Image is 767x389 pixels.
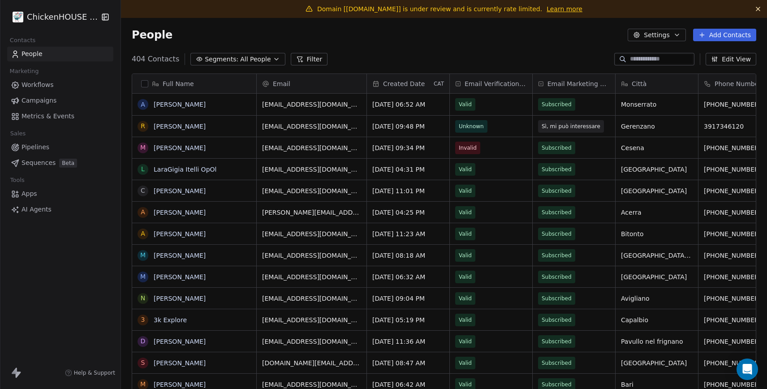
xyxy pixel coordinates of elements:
span: [EMAIL_ADDRESS][DOMAIN_NAME] [262,272,361,281]
span: [DATE] 09:34 PM [372,143,444,152]
a: [PERSON_NAME] [154,187,206,194]
span: Subscribed [542,359,572,367]
span: [EMAIL_ADDRESS][DOMAIN_NAME] [262,229,361,238]
a: Campaigns [7,93,113,108]
span: [EMAIL_ADDRESS][DOMAIN_NAME] [262,316,361,324]
span: Apps [22,189,37,199]
div: M [140,143,146,152]
span: [DATE] 06:32 AM [372,272,444,281]
div: Città [616,74,698,93]
span: Subscribed [542,316,572,324]
a: 3k Explore [154,316,187,324]
span: Monserrato [621,100,693,109]
button: Edit View [706,53,756,65]
div: Created DateCAT [367,74,449,93]
img: tab_domain_overview_orange.svg [37,52,44,59]
button: Filter [291,53,328,65]
span: Created Date [383,79,425,88]
button: Settings [628,29,685,41]
span: Subscribed [542,380,572,389]
img: website_grey.svg [14,23,22,30]
span: [EMAIL_ADDRESS][DOMAIN_NAME] [262,337,361,346]
span: Sequences [22,158,56,168]
a: [PERSON_NAME] [154,381,206,388]
a: AI Agents [7,202,113,217]
a: [PERSON_NAME] [154,144,206,151]
span: [DATE] 11:01 PM [372,186,444,195]
span: [DATE] 04:25 PM [372,208,444,217]
span: Subscribed [542,229,572,238]
span: Beta [59,159,77,168]
span: [DATE] 09:48 PM [372,122,444,131]
span: Tools [6,173,28,187]
span: Full Name [163,79,194,88]
span: Invalid [459,143,477,152]
span: Valid [459,380,472,389]
span: Valid [459,186,472,195]
span: [DOMAIN_NAME][EMAIL_ADDRESS][DOMAIN_NAME] [262,359,361,367]
span: 404 Contacts [132,54,179,65]
span: [DATE] 11:36 AM [372,337,444,346]
span: People [22,49,43,59]
span: [EMAIL_ADDRESS][DOMAIN_NAME] [262,143,361,152]
span: Contacts [6,34,39,47]
div: R [141,121,145,131]
div: A [141,207,145,217]
a: Apps [7,186,113,201]
span: Subscribed [542,165,572,174]
span: [EMAIL_ADDRESS][DOMAIN_NAME] [262,165,361,174]
span: All People [240,55,271,64]
span: [EMAIL_ADDRESS][DOMAIN_NAME] [262,122,361,131]
span: Valid [459,272,472,281]
span: Email Verification Status [465,79,527,88]
span: AI Agents [22,205,52,214]
span: Campaigns [22,96,56,105]
img: 4.jpg [13,12,23,22]
img: tab_keywords_by_traffic_grey.svg [90,52,97,59]
div: Dominio: [DOMAIN_NAME] [23,23,100,30]
span: [DATE] 08:18 AM [372,251,444,260]
span: Subscribed [542,294,572,303]
a: LaraGigia Itelli OpOl [154,166,216,173]
a: Workflows [7,78,113,92]
span: Sales [6,127,30,140]
span: Valid [459,316,472,324]
a: [PERSON_NAME] [154,209,206,216]
span: [EMAIL_ADDRESS][DOMAIN_NAME] [262,100,361,109]
span: Help & Support [74,369,115,376]
a: [PERSON_NAME] [154,123,206,130]
span: Subscribed [542,251,572,260]
div: 3 [141,315,145,324]
span: Valid [459,337,472,346]
div: S [141,358,145,367]
a: Metrics & Events [7,109,113,124]
span: [DATE] 05:19 PM [372,316,444,324]
div: Email Verification Status [450,74,532,93]
div: Dominio [47,53,69,59]
a: Help & Support [65,369,115,376]
div: A [141,229,145,238]
a: [PERSON_NAME] [154,359,206,367]
span: Gerenzano [621,122,693,131]
span: [PERSON_NAME][EMAIL_ADDRESS][DOMAIN_NAME] [262,208,361,217]
span: Avigliano [621,294,693,303]
span: Unknown [459,122,484,131]
div: N [141,294,145,303]
span: CAT [434,80,444,87]
a: [PERSON_NAME] [154,273,206,281]
span: [GEOGRAPHIC_DATA] [621,359,693,367]
span: [DATE] 11:23 AM [372,229,444,238]
span: Email [273,79,290,88]
span: ChickenHOUSE snc [27,11,99,23]
a: SequencesBeta [7,156,113,170]
span: Sì, mi può interessare [542,122,600,131]
span: Domain [[DOMAIN_NAME]] is under review and is currently rate limited. [317,5,542,13]
span: [DATE] 08:47 AM [372,359,444,367]
a: [PERSON_NAME] [154,230,206,238]
span: Phone Number [715,79,761,88]
div: D [141,337,146,346]
span: Pavullo nel frignano [621,337,693,346]
span: Subscribed [542,337,572,346]
span: Acerra [621,208,693,217]
a: [PERSON_NAME] [154,295,206,302]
